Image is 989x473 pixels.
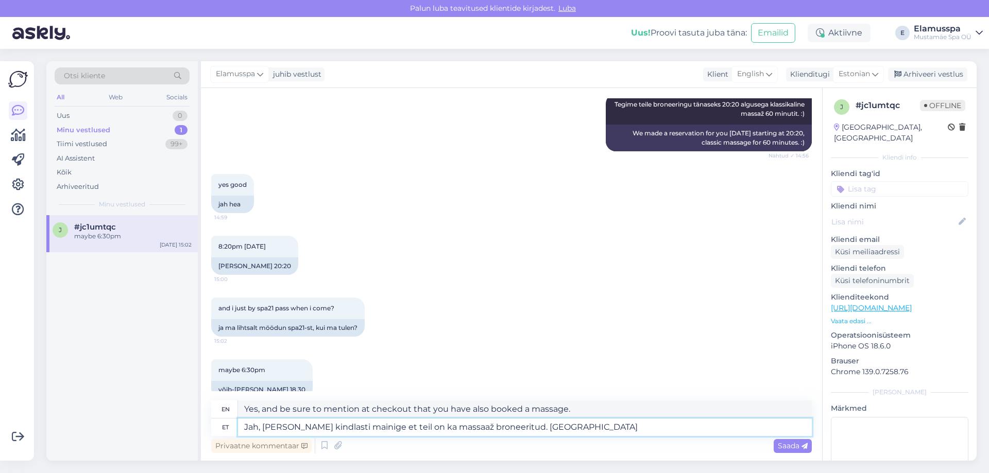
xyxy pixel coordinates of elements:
[211,257,298,275] div: [PERSON_NAME] 20:20
[703,69,728,80] div: Klient
[737,68,764,80] span: English
[808,24,871,42] div: Aktiivne
[631,27,747,39] div: Proovi tasuta juba täna:
[769,152,809,160] span: Nähtud ✓ 14:56
[218,242,266,250] span: 8:20pm [DATE]
[57,182,99,192] div: Arhiveeritud
[606,125,812,151] div: We made a reservation for you [DATE] starting at 20:20, classic massage for 60 minutes. :)
[64,71,105,81] span: Otsi kliente
[631,28,651,38] b: Uus!
[831,181,968,197] input: Lisa tag
[831,330,968,341] p: Operatsioonisüsteem
[238,418,812,436] textarea: Jah, [PERSON_NAME] kindlasti mainige et teil on ka massaaž broneeritud. [GEOGRAPHIC_DATA]
[831,245,904,259] div: Küsi meiliaadressi
[831,153,968,162] div: Kliendi info
[831,201,968,212] p: Kliendi nimi
[831,216,957,227] input: Lisa nimi
[175,125,187,135] div: 1
[57,111,70,121] div: Uus
[831,341,968,352] p: iPhone OS 18.6.0
[831,292,968,303] p: Klienditeekond
[57,139,107,149] div: Tiimi vestlused
[920,100,965,111] span: Offline
[831,303,912,312] a: [URL][DOMAIN_NAME]
[751,23,795,43] button: Emailid
[218,181,247,188] span: yes good
[834,122,948,144] div: [GEOGRAPHIC_DATA], [GEOGRAPHIC_DATA]
[895,26,910,40] div: E
[99,200,145,209] span: Minu vestlused
[59,226,62,234] span: j
[164,91,190,104] div: Socials
[615,100,806,117] span: Tegime teile broneeringu tänaseks 20:20 algusega klassikaline massaž 60 minutit. :)
[914,25,983,41] a: ElamusspaMustamäe Spa OÜ
[160,241,192,249] div: [DATE] 15:02
[211,196,254,213] div: jah hea
[831,234,968,245] p: Kliendi email
[831,388,968,397] div: [PERSON_NAME]
[218,366,265,374] span: maybe 6:30pm
[57,125,110,135] div: Minu vestlused
[214,275,253,283] span: 15:00
[831,274,914,288] div: Küsi telefoninumbrit
[214,337,253,345] span: 15:02
[211,381,313,398] div: võib-[PERSON_NAME] 18.30
[214,214,253,221] span: 14:59
[831,317,968,326] p: Vaata edasi ...
[8,69,28,89] img: Askly Logo
[216,68,255,80] span: Elamusspa
[173,111,187,121] div: 0
[914,25,971,33] div: Elamusspa
[211,439,312,453] div: Privaatne kommentaar
[831,168,968,179] p: Kliendi tag'id
[831,356,968,366] p: Brauser
[856,99,920,112] div: # jc1umtqc
[839,68,870,80] span: Estonian
[831,366,968,377] p: Chrome 139.0.7258.76
[269,69,321,80] div: juhib vestlust
[74,232,192,241] div: maybe 6:30pm
[555,4,579,13] span: Luba
[57,153,95,164] div: AI Assistent
[74,222,116,232] span: #jc1umtqc
[165,139,187,149] div: 99+
[840,103,843,111] span: j
[786,69,830,80] div: Klienditugi
[831,403,968,414] p: Märkmed
[107,91,125,104] div: Web
[218,304,334,312] span: and i just by spa21 pass when i come?
[55,91,66,104] div: All
[914,33,971,41] div: Mustamäe Spa OÜ
[831,263,968,274] p: Kliendi telefon
[238,400,812,418] textarea: Yes, and be sure to mention at checkout that you have also booked a massage.
[222,418,229,436] div: et
[221,400,230,418] div: en
[57,167,72,178] div: Kõik
[211,319,365,337] div: ja ma lihtsalt möödun spa21-st, kui ma tulen?
[888,67,967,81] div: Arhiveeri vestlus
[778,441,808,450] span: Saada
